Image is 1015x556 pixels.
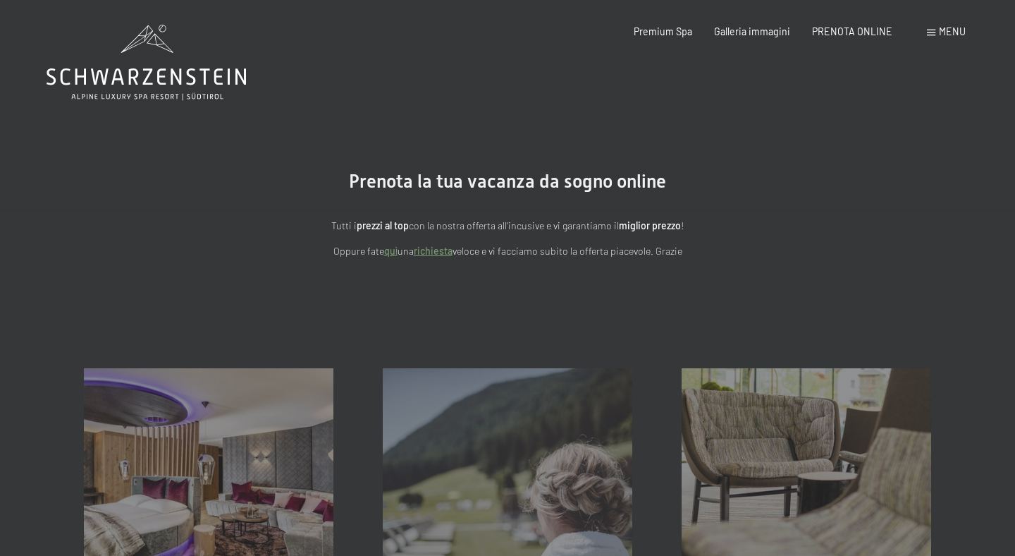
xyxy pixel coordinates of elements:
span: Prenota la tua vacanza da sogno online [349,171,666,192]
a: richiesta [414,245,453,257]
p: Oppure fate una veloce e vi facciamo subito la offerta piacevole. Grazie [197,243,818,260]
a: Premium Spa [634,25,692,37]
strong: prezzi al top [357,219,409,231]
a: quì [384,245,398,257]
strong: miglior prezzo [619,219,681,231]
a: Galleria immagini [714,25,790,37]
p: Tutti i con la nostra offerta all'incusive e vi garantiamo il ! [197,218,818,234]
a: PRENOTA ONLINE [812,25,892,37]
span: Menu [939,25,966,37]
